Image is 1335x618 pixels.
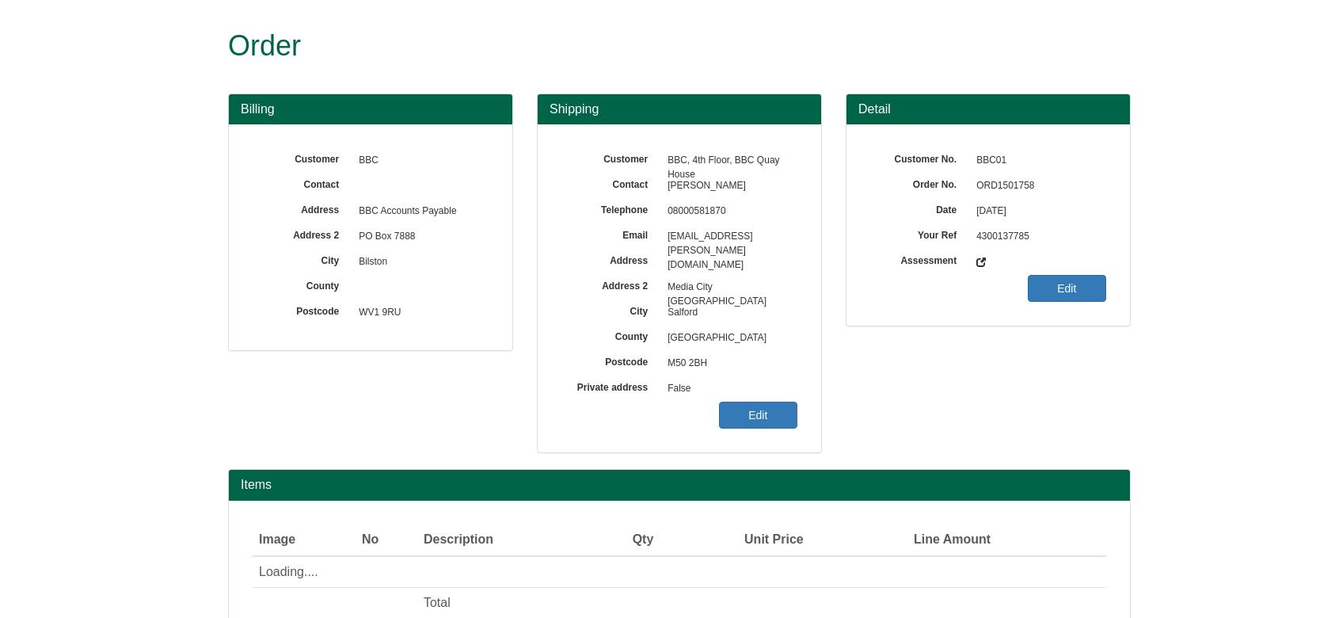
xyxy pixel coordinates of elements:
[810,525,997,556] th: Line Amount
[561,326,660,344] label: County
[968,174,1106,199] span: ORD1501758
[870,199,968,217] label: Date
[561,174,660,192] label: Contact
[351,148,489,174] span: BBC
[561,376,660,395] label: Private address
[253,224,351,242] label: Address 2
[968,224,1106,250] span: 4300137785
[241,102,500,116] h3: Billing
[561,224,660,242] label: Email
[660,525,809,556] th: Unit Price
[253,275,351,293] label: County
[561,199,660,217] label: Telephone
[561,300,660,319] label: City
[253,148,351,166] label: Customer
[561,351,660,369] label: Postcode
[253,174,351,192] label: Contact
[660,148,797,174] span: BBC, 4th Floor, BBC Quay House
[351,199,489,224] span: BBC Accounts Payable
[417,525,589,556] th: Description
[561,250,660,268] label: Address
[228,30,1071,62] h1: Order
[719,402,797,429] a: Edit
[561,148,660,166] label: Customer
[1028,275,1106,302] a: Edit
[660,351,797,376] span: M50 2BH
[356,525,417,556] th: No
[253,556,1106,588] td: Loading....
[660,376,797,402] span: False
[870,174,968,192] label: Order No.
[561,275,660,293] label: Address 2
[351,250,489,275] span: Bilston
[660,326,797,351] span: [GEOGRAPHIC_DATA]
[351,300,489,326] span: WV1 9RU
[253,250,351,268] label: City
[351,224,489,250] span: PO Box 7888
[968,148,1106,174] span: BBC01
[858,102,1118,116] h3: Detail
[870,148,968,166] label: Customer No.
[253,300,351,319] label: Postcode
[550,102,809,116] h3: Shipping
[968,199,1106,224] span: [DATE]
[870,224,968,242] label: Your Ref
[241,478,1118,492] h2: Items
[253,199,351,217] label: Address
[660,275,797,300] span: Media City [GEOGRAPHIC_DATA]
[660,300,797,326] span: Salford
[660,199,797,224] span: 08000581870
[660,174,797,199] span: [PERSON_NAME]
[660,224,797,250] span: [EMAIL_ADDRESS][PERSON_NAME][DOMAIN_NAME]
[253,525,356,556] th: Image
[589,525,660,556] th: Qty
[870,250,968,268] label: Assessment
